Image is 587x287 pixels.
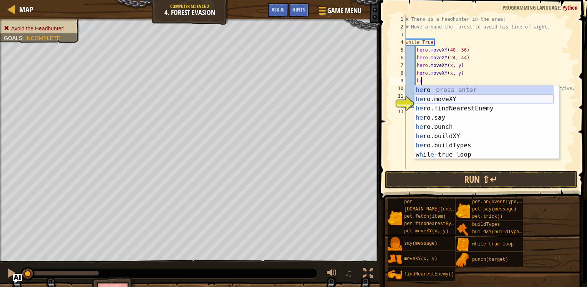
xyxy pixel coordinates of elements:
[4,35,22,41] span: Goals
[388,267,402,282] img: portrait.png
[404,272,454,277] span: findNearestEnemy()
[472,214,502,219] span: pet.trick()
[345,267,353,279] span: ♫
[385,171,577,189] button: Run ⇧↵
[472,222,500,227] span: buildTypes
[404,214,446,219] span: pet.fetch(item)
[472,229,539,235] span: buildXY(buildType, x, y)
[456,237,470,252] img: portrait.png
[404,221,479,227] span: pet.findNearestByType(type)
[390,54,406,62] div: 6
[390,15,406,23] div: 1
[388,252,402,267] img: portrait.png
[324,266,340,282] button: Adjust volume
[404,256,437,262] span: moveXY(x, y)
[390,85,406,92] div: 10
[388,210,402,225] img: portrait.png
[11,25,65,32] span: Avoid the Headhunter!
[472,199,544,205] span: pet.on(eventType, handler)
[4,25,74,32] li: Avoid the Headhunter!
[13,274,22,283] button: Ask AI
[272,6,285,13] span: Ask AI
[390,92,406,100] div: 11
[268,3,289,17] button: Ask AI
[292,6,305,13] span: Hints
[390,62,406,69] div: 7
[404,199,413,205] span: pet
[390,108,406,115] div: 13
[472,207,516,212] span: pet.say(message)
[343,266,357,282] button: ♫
[404,241,437,246] span: say(message)
[390,100,406,108] div: 12
[390,77,406,85] div: 9
[456,253,470,267] img: portrait.png
[404,229,448,234] span: pet.moveXY(x, y)
[388,237,402,251] img: portrait.png
[327,6,361,16] span: Game Menu
[404,207,459,212] span: [DOMAIN_NAME](enemy)
[456,203,470,218] img: portrait.png
[390,69,406,77] div: 8
[360,266,376,282] button: Toggle fullscreen
[15,4,33,15] a: Map
[313,3,366,21] button: Game Menu
[472,257,508,262] span: punch(target)
[560,4,562,11] span: :
[390,46,406,54] div: 5
[562,4,577,11] span: Python
[456,222,470,237] img: portrait.png
[19,4,33,15] span: Map
[472,242,514,247] span: while-true loop
[502,4,560,11] span: Programming language
[390,38,406,46] div: 4
[22,35,25,41] span: :
[4,266,19,282] button: Ctrl + P: Pause
[390,23,406,31] div: 2
[390,31,406,38] div: 3
[25,35,60,41] span: Incomplete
